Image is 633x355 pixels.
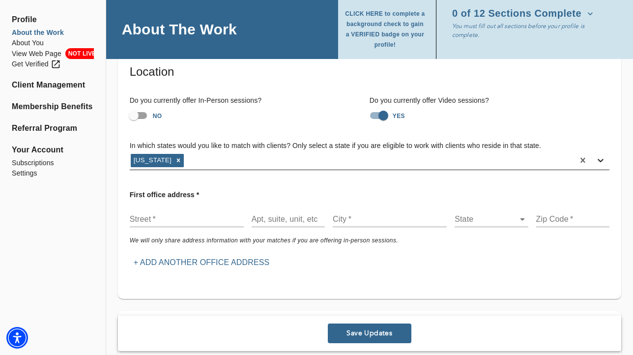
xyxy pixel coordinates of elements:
[12,59,61,69] div: Get Verified
[134,257,270,268] p: + Add another office address
[344,6,430,53] button: CLICK HERE to complete a background check to gain a VERIFIED badge on your profile!
[130,186,200,204] p: First office address *
[12,101,94,113] a: Membership Benefits
[122,20,237,38] h4: About The Work
[370,95,609,106] h6: Do you currently offer Video sessions?
[12,158,94,168] a: Subscriptions
[131,154,173,167] div: [US_STATE]
[12,144,94,156] span: Your Account
[452,22,605,39] p: You must fill out all sections before your profile is complete.
[153,113,162,119] strong: NO
[12,28,94,38] a: About the Work
[12,14,94,26] span: Profile
[344,9,426,50] span: CLICK HERE to complete a background check to gain a VERIFIED badge on your profile!
[12,122,94,134] a: Referral Program
[12,168,94,178] a: Settings
[393,113,405,119] strong: YES
[130,237,398,244] i: We will only share address information with your matches if you are offering in-person sessions.
[6,327,28,349] div: Accessibility Menu
[452,6,597,22] button: 0 of 12 Sections Complete
[452,9,593,19] span: 0 of 12 Sections Complete
[328,324,411,343] button: Save Updates
[12,38,94,48] a: About You
[12,48,94,59] li: View Web Page
[130,254,274,271] button: + Add another office address
[65,48,99,59] span: NOT LIVE
[130,95,370,106] h6: Do you currently offer In-Person sessions?
[130,141,609,151] h6: In which states would you like to match with clients? Only select a state if you are eligible to ...
[12,79,94,91] a: Client Management
[332,329,407,338] span: Save Updates
[130,64,609,80] h5: Location
[12,48,94,59] a: View Web PageNOT LIVE
[12,59,94,69] a: Get Verified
